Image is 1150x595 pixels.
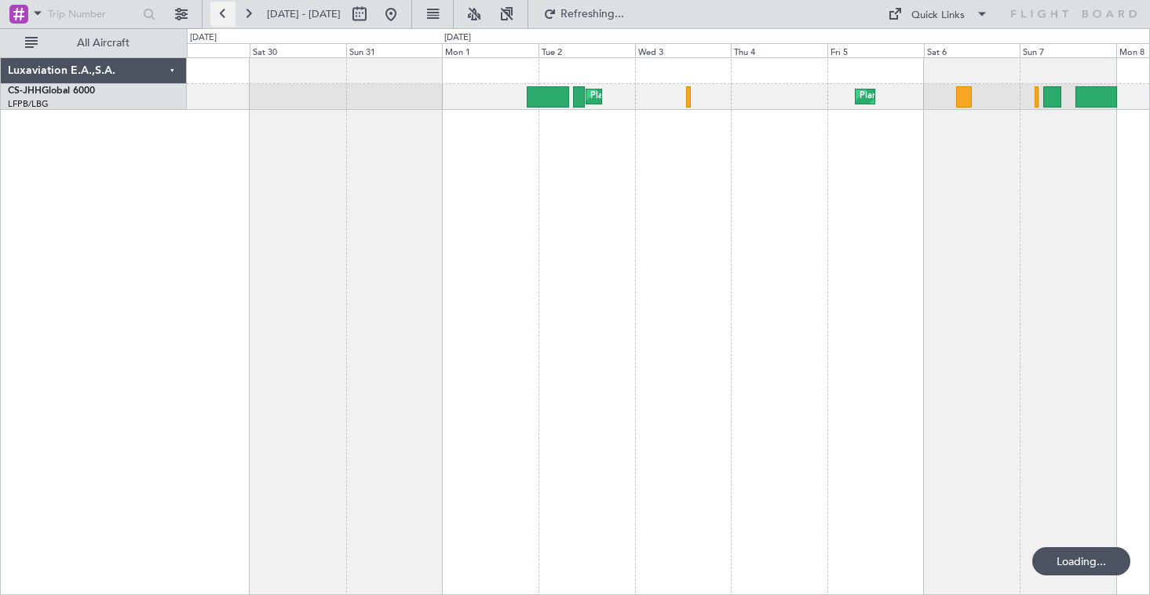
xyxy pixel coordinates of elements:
[17,31,170,56] button: All Aircraft
[911,8,965,24] div: Quick Links
[827,43,924,57] div: Fri 5
[635,43,732,57] div: Wed 3
[190,31,217,45] div: [DATE]
[924,43,1020,57] div: Sat 6
[560,9,626,20] span: Refreshing...
[267,7,341,21] span: [DATE] - [DATE]
[536,2,630,27] button: Refreshing...
[1020,43,1116,57] div: Sun 7
[731,43,827,57] div: Thu 4
[346,43,443,57] div: Sun 31
[880,2,996,27] button: Quick Links
[153,43,250,57] div: Fri 29
[442,43,538,57] div: Mon 1
[8,86,95,96] a: CS-JHHGlobal 6000
[250,43,346,57] div: Sat 30
[41,38,166,49] span: All Aircraft
[444,31,471,45] div: [DATE]
[538,43,635,57] div: Tue 2
[1032,547,1130,575] div: Loading...
[48,2,138,26] input: Trip Number
[8,98,49,110] a: LFPB/LBG
[8,86,42,96] span: CS-JHH
[860,85,1107,108] div: Planned Maint [GEOGRAPHIC_DATA] ([GEOGRAPHIC_DATA])
[590,85,838,108] div: Planned Maint [GEOGRAPHIC_DATA] ([GEOGRAPHIC_DATA])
